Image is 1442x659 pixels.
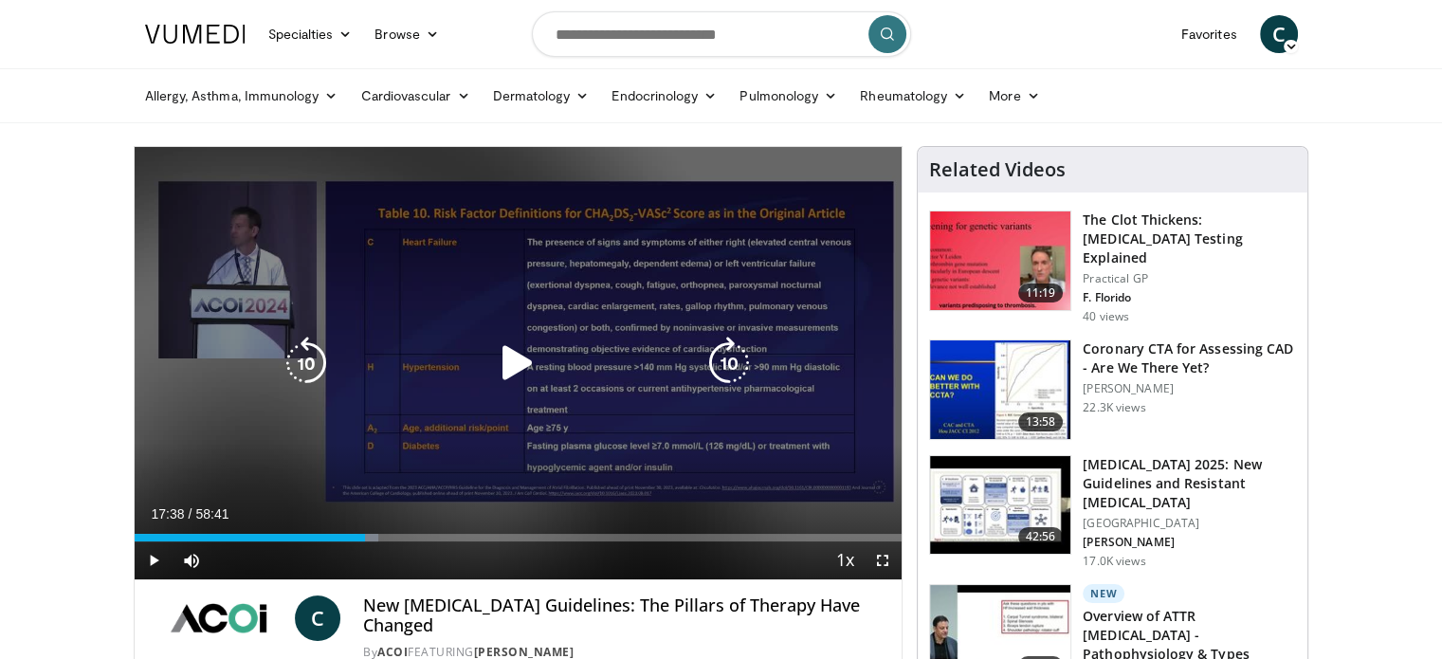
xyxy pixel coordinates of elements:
span: 58:41 [195,506,228,522]
img: 34b2b9a4-89e5-4b8c-b553-8a638b61a706.150x105_q85_crop-smart_upscale.jpg [930,340,1070,439]
a: C [1260,15,1298,53]
p: New [1083,584,1124,603]
a: Favorites [1170,15,1249,53]
a: Pulmonology [728,77,849,115]
h3: Coronary CTA for Assessing CAD - Are We There Yet? [1083,339,1296,377]
p: 40 views [1083,309,1129,324]
h3: [MEDICAL_DATA] 2025: New Guidelines and Resistant [MEDICAL_DATA] [1083,455,1296,512]
a: 11:19 The Clot Thickens: [MEDICAL_DATA] Testing Explained Practical GP F. Florido 40 views [929,211,1296,324]
a: Endocrinology [600,77,728,115]
span: 17:38 [152,506,185,522]
p: 22.3K views [1083,400,1145,415]
img: ACOI [150,595,287,641]
span: 42:56 [1018,527,1064,546]
button: Playback Rate [826,541,864,579]
span: 11:19 [1018,284,1064,302]
h3: The Clot Thickens: [MEDICAL_DATA] Testing Explained [1083,211,1296,267]
a: C [295,595,340,641]
p: Practical GP [1083,271,1296,286]
input: Search topics, interventions [532,11,911,57]
a: More [977,77,1050,115]
button: Play [135,541,173,579]
a: 42:56 [MEDICAL_DATA] 2025: New Guidelines and Resistant [MEDICAL_DATA] [GEOGRAPHIC_DATA] [PERSON_... [929,455,1296,569]
button: Fullscreen [864,541,902,579]
a: Cardiovascular [349,77,481,115]
p: 17.0K views [1083,554,1145,569]
h4: New [MEDICAL_DATA] Guidelines: The Pillars of Therapy Have Changed [363,595,886,636]
p: [PERSON_NAME] [1083,535,1296,550]
img: VuMedi Logo [145,25,246,44]
a: Specialties [257,15,364,53]
div: Progress Bar [135,534,903,541]
h4: Related Videos [929,158,1066,181]
a: Browse [363,15,450,53]
p: F. Florido [1083,290,1296,305]
a: Allergy, Asthma, Immunology [134,77,350,115]
img: 7b0db7e1-b310-4414-a1d3-dac447dbe739.150x105_q85_crop-smart_upscale.jpg [930,211,1070,310]
span: / [189,506,192,522]
button: Mute [173,541,210,579]
a: Dermatology [482,77,601,115]
video-js: Video Player [135,147,903,580]
a: 13:58 Coronary CTA for Assessing CAD - Are We There Yet? [PERSON_NAME] 22.3K views [929,339,1296,440]
a: Rheumatology [849,77,977,115]
p: [GEOGRAPHIC_DATA] [1083,516,1296,531]
img: 280bcb39-0f4e-42eb-9c44-b41b9262a277.150x105_q85_crop-smart_upscale.jpg [930,456,1070,555]
p: [PERSON_NAME] [1083,381,1296,396]
span: 13:58 [1018,412,1064,431]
